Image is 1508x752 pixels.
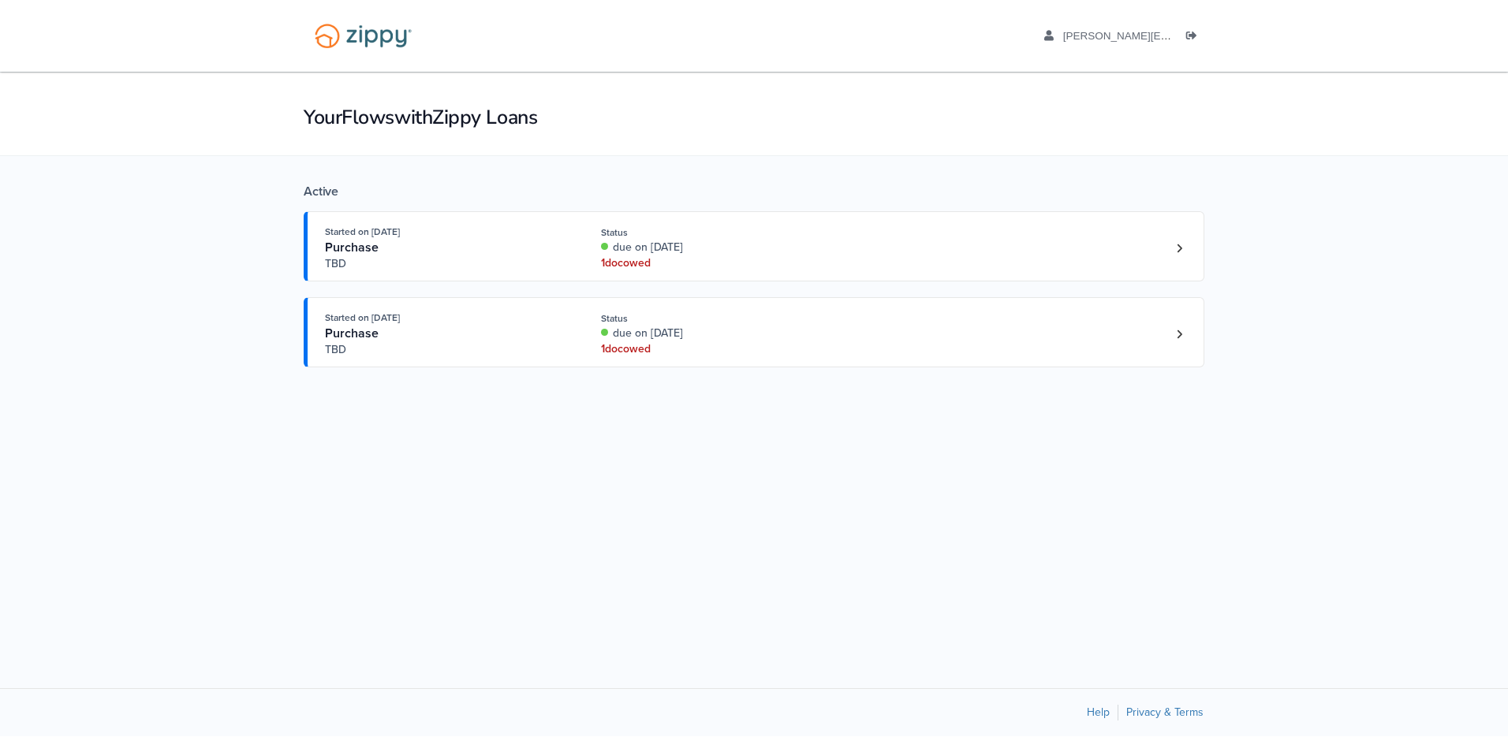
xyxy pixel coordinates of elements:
[304,184,1204,199] div: Active
[325,240,379,255] span: Purchase
[304,16,422,56] img: Logo
[1126,705,1204,719] a: Privacy & Terms
[601,341,812,357] div: 1 doc owed
[1063,30,1331,42] span: michael+bwr@zippymh.com
[1167,236,1191,260] a: Loan number 4235035
[325,342,565,358] span: TBD
[1044,30,1331,46] a: edit profile
[304,104,1204,131] h1: Your Flows with Zippy Loans
[325,312,400,323] span: Started on [DATE]
[1087,705,1110,719] a: Help
[1186,30,1204,46] a: Log out
[1167,322,1191,346] a: Loan number 4235030
[601,225,812,240] div: Status
[601,255,812,271] div: 1 doc owed
[601,326,812,341] div: due on [DATE]
[325,326,379,341] span: Purchase
[304,297,1204,367] a: Open loan 4235030
[325,226,400,237] span: Started on [DATE]
[325,256,565,272] span: TBD
[601,311,812,326] div: Status
[304,211,1204,281] a: Open loan 4235035
[601,240,812,255] div: due on [DATE]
